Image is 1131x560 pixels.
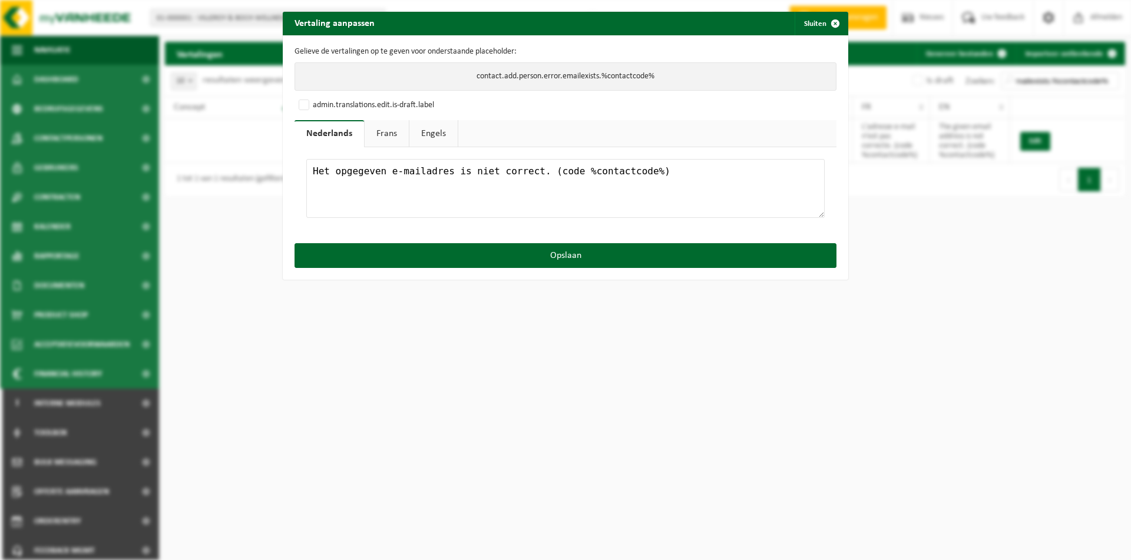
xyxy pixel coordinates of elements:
[306,159,825,218] textarea: Het opgegeven e-mailadres is niet correct. (code %contactcode%)
[795,12,847,35] button: Sluiten
[283,12,386,34] h2: Vertaling aanpassen
[409,120,458,147] a: Engels
[296,97,434,114] label: admin.translations.edit.is-draft.label
[365,120,409,147] a: Frans
[295,47,836,57] p: Gelieve de vertalingen op te geven voor onderstaande placeholder:
[295,243,836,268] button: Opslaan
[295,120,364,147] a: Nederlands
[295,62,836,91] p: contact.add.person.error.emailexists.%contactcode%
